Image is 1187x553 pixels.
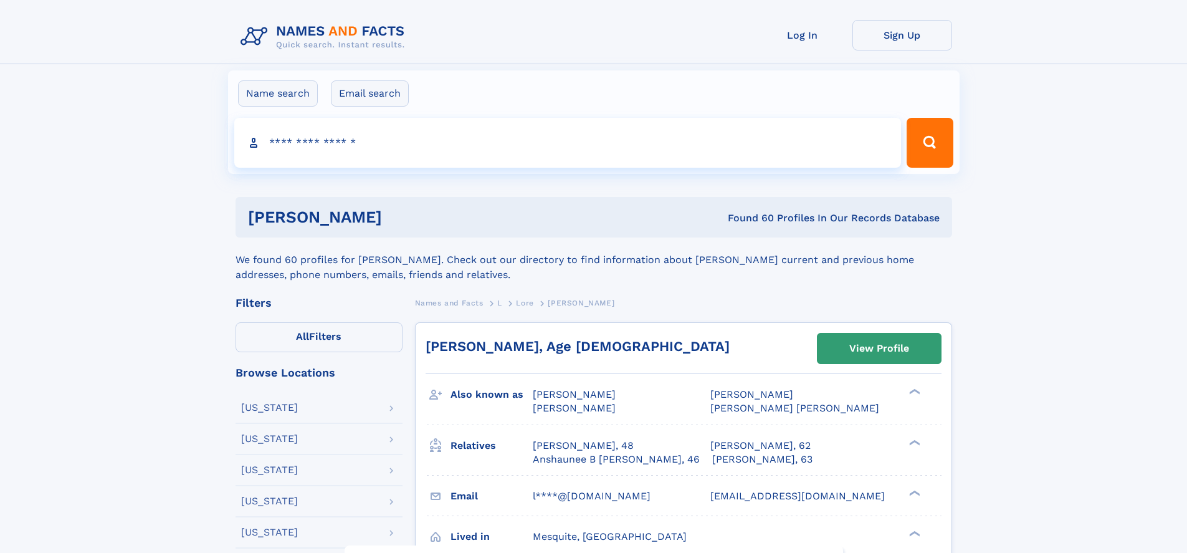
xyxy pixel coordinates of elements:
span: L [497,299,502,307]
div: [US_STATE] [241,496,298,506]
div: View Profile [849,334,909,363]
span: [PERSON_NAME] [548,299,614,307]
a: Log In [753,20,852,50]
label: Email search [331,80,409,107]
div: ❯ [906,529,921,537]
a: L [497,295,502,310]
div: Browse Locations [236,367,403,378]
button: Search Button [907,118,953,168]
label: Name search [238,80,318,107]
span: Lore [516,299,533,307]
label: Filters [236,322,403,352]
a: [PERSON_NAME], 63 [712,453,813,466]
a: Lore [516,295,533,310]
a: Names and Facts [415,295,484,310]
h1: [PERSON_NAME] [248,209,555,225]
span: [PERSON_NAME] [533,388,616,400]
div: ❯ [906,489,921,497]
span: [PERSON_NAME] [710,388,793,400]
span: [PERSON_NAME] [PERSON_NAME] [710,402,879,414]
div: Filters [236,297,403,309]
div: [US_STATE] [241,403,298,413]
div: [US_STATE] [241,465,298,475]
h3: Lived in [450,526,533,547]
span: [PERSON_NAME] [533,402,616,414]
a: [PERSON_NAME], Age [DEMOGRAPHIC_DATA] [426,339,730,354]
h3: Email [450,486,533,507]
h3: Relatives [450,435,533,456]
img: Logo Names and Facts [236,20,415,54]
span: All [296,330,309,342]
div: Found 60 Profiles In Our Records Database [555,211,940,225]
a: [PERSON_NAME], 48 [533,439,634,453]
div: We found 60 profiles for [PERSON_NAME]. Check out our directory to find information about [PERSON... [236,238,952,282]
a: [PERSON_NAME], 62 [710,439,811,453]
span: Mesquite, [GEOGRAPHIC_DATA] [533,531,687,542]
a: Sign Up [852,20,952,50]
a: Anshaunee B [PERSON_NAME], 46 [533,453,700,466]
input: search input [234,118,902,168]
div: ❯ [906,388,921,396]
span: [EMAIL_ADDRESS][DOMAIN_NAME] [710,490,885,502]
a: View Profile [818,334,941,363]
div: [US_STATE] [241,527,298,537]
div: [US_STATE] [241,434,298,444]
div: ❯ [906,438,921,446]
h3: Also known as [450,384,533,405]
